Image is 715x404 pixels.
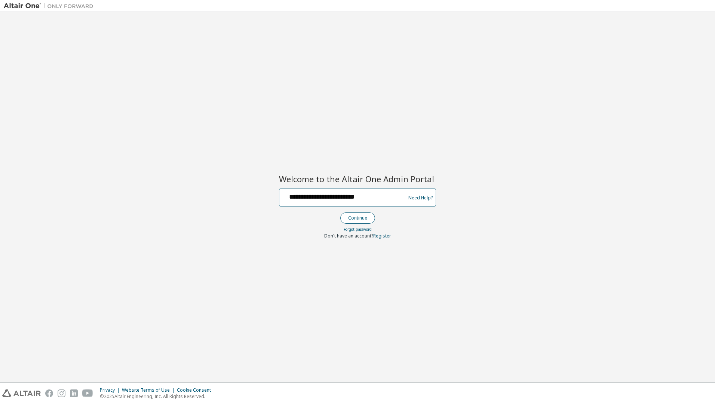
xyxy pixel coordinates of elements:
h2: Welcome to the Altair One Admin Portal [279,174,436,184]
span: Don't have an account? [324,233,373,239]
div: Website Terms of Use [122,387,177,393]
div: Cookie Consent [177,387,215,393]
a: Register [373,233,391,239]
img: youtube.svg [82,389,93,397]
p: © 2025 Altair Engineering, Inc. All Rights Reserved. [100,393,215,400]
a: Forgot password [344,227,372,232]
div: Privacy [100,387,122,393]
button: Continue [340,212,375,224]
img: linkedin.svg [70,389,78,397]
img: Altair One [4,2,97,10]
img: altair_logo.svg [2,389,41,397]
img: facebook.svg [45,389,53,397]
img: instagram.svg [58,389,65,397]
